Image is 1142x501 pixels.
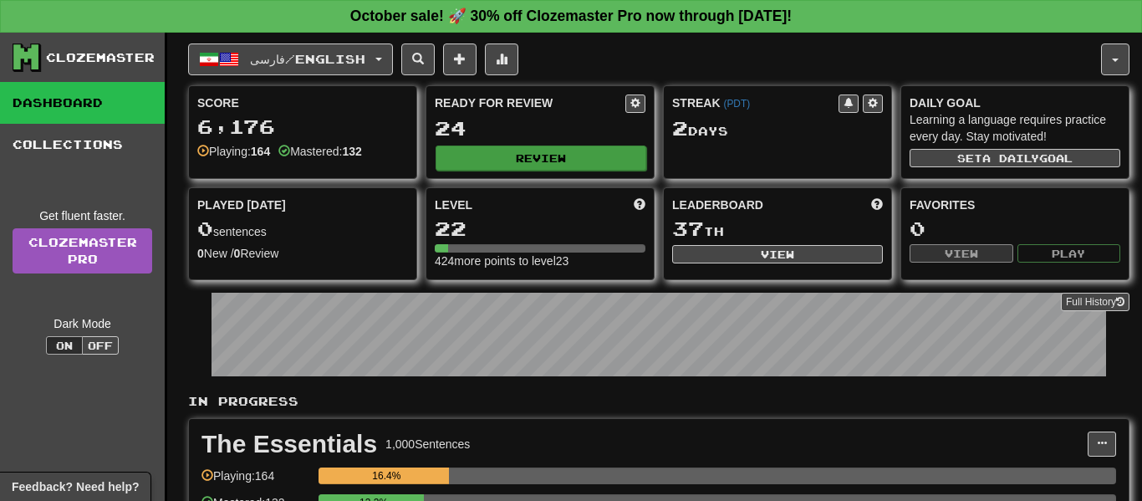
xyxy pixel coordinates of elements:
[385,436,470,452] div: 1,000 Sentences
[443,43,477,75] button: Add sentence to collection
[910,111,1120,145] div: Learning a language requires practice every day. Stay motivated!
[46,49,155,66] div: Clozemaster
[197,116,408,137] div: 6,176
[435,95,625,111] div: Ready for Review
[350,8,792,24] strong: October sale! 🚀 30% off Clozemaster Pro now through [DATE]!
[910,244,1013,263] button: View
[672,95,839,111] div: Streak
[13,207,152,224] div: Get fluent faster.
[634,197,645,213] span: Score more points to level up
[910,218,1120,239] div: 0
[46,336,83,355] button: On
[1061,293,1129,311] button: Full History
[197,247,204,260] strong: 0
[197,143,270,160] div: Playing:
[672,197,763,213] span: Leaderboard
[197,245,408,262] div: New / Review
[201,468,310,495] div: Playing: 164
[278,143,362,160] div: Mastered:
[13,315,152,332] div: Dark Mode
[436,146,646,171] button: Review
[435,197,472,213] span: Level
[672,116,688,140] span: 2
[910,197,1120,213] div: Favorites
[234,247,241,260] strong: 0
[910,95,1120,111] div: Daily Goal
[982,152,1039,164] span: a daily
[197,95,408,111] div: Score
[485,43,518,75] button: More stats
[723,98,750,110] a: (PDT)
[197,218,408,240] div: sentences
[672,118,883,140] div: Day s
[435,118,645,139] div: 24
[188,393,1129,410] p: In Progress
[672,245,883,263] button: View
[871,197,883,213] span: This week in points, UTC
[910,149,1120,167] button: Seta dailygoal
[197,197,286,213] span: Played [DATE]
[435,218,645,239] div: 22
[201,432,377,457] div: The Essentials
[672,217,704,240] span: 37
[324,468,449,484] div: 16.4%
[672,218,883,240] div: th
[188,43,393,75] button: فارسی/English
[1017,244,1121,263] button: Play
[342,145,361,158] strong: 132
[435,253,645,269] div: 424 more points to level 23
[197,217,213,240] span: 0
[12,478,139,495] span: Open feedback widget
[251,145,270,158] strong: 164
[401,43,435,75] button: Search sentences
[250,52,365,66] span: فارسی / English
[82,336,119,355] button: Off
[13,228,152,274] a: ClozemasterPro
